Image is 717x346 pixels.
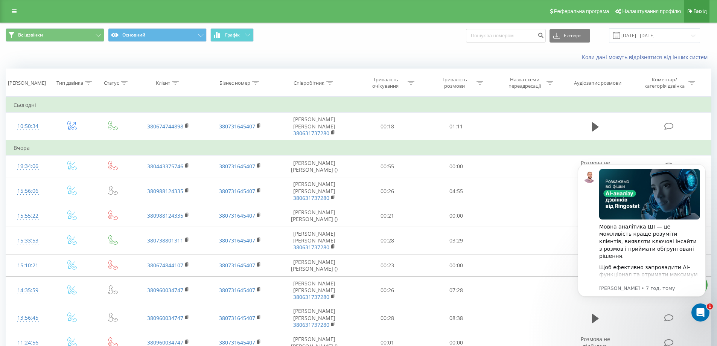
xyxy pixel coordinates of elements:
a: 380731645407 [219,237,255,244]
td: [PERSON_NAME] [PERSON_NAME] () [276,205,353,227]
div: 10:50:34 [14,119,43,134]
div: Тривалість очікування [365,76,406,89]
span: Реферальна програма [554,8,609,14]
div: Тип дзвінка [56,80,83,86]
a: 380960034747 [147,339,183,346]
td: 00:55 [353,155,422,177]
td: 00:00 [422,155,491,177]
td: 00:23 [353,255,422,276]
span: Графік [225,32,240,38]
td: 00:28 [353,227,422,255]
td: [PERSON_NAME] [PERSON_NAME] [276,276,353,304]
div: Тривалість розмови [434,76,475,89]
button: Всі дзвінки [6,28,104,42]
td: Сьогодні [6,98,711,113]
div: Співробітник [294,80,324,86]
td: 04:55 [422,177,491,205]
td: [PERSON_NAME] [PERSON_NAME] [276,304,353,332]
a: 380988124335 [147,187,183,195]
td: [PERSON_NAME] [PERSON_NAME] [276,227,353,255]
td: 00:18 [353,113,422,140]
iframe: Intercom live chat [691,303,709,322]
div: Статус [104,80,119,86]
a: 380731645407 [219,287,255,294]
a: 380674844107 [147,262,183,269]
a: 380631737280 [293,130,329,137]
div: 13:56:45 [14,311,43,325]
td: 00:28 [353,304,422,332]
a: 380960034747 [147,287,183,294]
a: 380631737280 [293,321,329,328]
a: 380674744898 [147,123,183,130]
div: [PERSON_NAME] [8,80,46,86]
td: 08:38 [422,304,491,332]
span: Налаштування профілю [622,8,681,14]
a: 380738801311 [147,237,183,244]
td: 03:29 [422,227,491,255]
a: 380731645407 [219,314,255,322]
td: [PERSON_NAME] [PERSON_NAME] () [276,155,353,177]
button: Основний [108,28,207,42]
a: Коли дані можуть відрізнятися вiд інших систем [582,53,711,61]
a: 380443375746 [147,163,183,170]
div: Назва схеми переадресації [504,76,545,89]
td: Вчора [6,140,711,155]
td: 00:26 [353,276,422,304]
span: Всі дзвінки [18,32,43,38]
a: 380731645407 [219,187,255,195]
a: 380631737280 [293,244,329,251]
a: 380960034747 [147,314,183,322]
span: Вихід [694,8,707,14]
a: 380731645407 [219,262,255,269]
iframe: Intercom notifications повідомлення [566,153,717,326]
div: 19:34:06 [14,159,43,174]
div: Аудіозапис розмови [574,80,621,86]
div: 15:55:22 [14,209,43,223]
button: Графік [210,28,254,42]
td: 01:11 [422,113,491,140]
div: 15:56:06 [14,184,43,198]
td: [PERSON_NAME] [PERSON_NAME] () [276,255,353,276]
td: 00:00 [422,205,491,227]
td: 07:28 [422,276,491,304]
td: 00:00 [422,255,491,276]
td: 00:26 [353,177,422,205]
div: Клієнт [156,80,170,86]
a: 380731645407 [219,163,255,170]
span: 1 [707,303,713,309]
td: [PERSON_NAME] [PERSON_NAME] [276,177,353,205]
input: Пошук за номером [466,29,546,43]
div: 15:10:21 [14,258,43,273]
div: 15:33:53 [14,233,43,248]
td: 00:21 [353,205,422,227]
a: 380988124335 [147,212,183,219]
div: Бізнес номер [219,80,250,86]
a: 380631737280 [293,293,329,300]
button: Експорт [550,29,590,43]
a: 380731645407 [219,339,255,346]
a: 380731645407 [219,123,255,130]
div: 14:35:59 [14,283,43,298]
td: [PERSON_NAME] [PERSON_NAME] [276,113,353,140]
a: 380631737280 [293,194,329,201]
a: 380731645407 [219,212,255,219]
div: Коментар/категорія дзвінка [642,76,687,89]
